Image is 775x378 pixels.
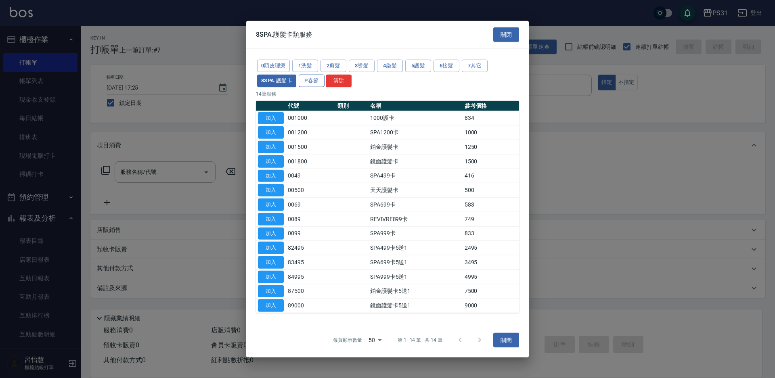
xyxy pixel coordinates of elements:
[257,74,296,87] button: 8SPA.護髮卡
[463,100,519,111] th: 參考價格
[368,284,463,299] td: 鉑金護髮卡5送1
[368,226,463,241] td: SPA999卡
[258,227,284,240] button: 加入
[368,140,463,154] td: 鉑金護髮卡
[286,240,335,255] td: 82495
[368,298,463,313] td: 鏡面護髮卡5送1
[368,169,463,183] td: SPA499卡
[286,154,335,169] td: 001800
[368,255,463,269] td: SPA699卡5送1
[463,140,519,154] td: 1250
[258,141,284,153] button: 加入
[463,212,519,226] td: 749
[463,197,519,212] td: 583
[463,125,519,140] td: 1000
[368,240,463,255] td: SPA499卡5送1
[368,100,463,111] th: 名稱
[368,197,463,212] td: SPA699卡
[258,184,284,196] button: 加入
[258,213,284,225] button: 加入
[434,60,459,72] button: 6接髮
[257,60,290,72] button: 0頭皮理療
[258,112,284,124] button: 加入
[333,336,362,344] p: 每頁顯示數量
[368,125,463,140] td: SPA1200卡
[463,111,519,125] td: 834
[368,212,463,226] td: REVIVRE899卡
[286,226,335,241] td: 0099
[292,60,318,72] button: 1洗髮
[256,90,519,97] p: 14 筆服務
[368,183,463,197] td: 天天護髮卡
[286,140,335,154] td: 001500
[286,212,335,226] td: 0089
[286,125,335,140] td: 001200
[320,60,346,72] button: 2剪髮
[286,100,335,111] th: 代號
[286,269,335,284] td: 84995
[462,60,488,72] button: 7其它
[405,60,431,72] button: 5護髮
[286,111,335,125] td: 001000
[463,255,519,269] td: 3495
[299,74,325,87] button: P春節
[463,298,519,313] td: 9000
[365,329,385,351] div: 50
[258,169,284,182] button: 加入
[258,285,284,297] button: 加入
[286,169,335,183] td: 0049
[256,30,312,38] span: 8SPA.護髮卡類服務
[463,226,519,241] td: 833
[286,197,335,212] td: 0069
[286,284,335,299] td: 87500
[377,60,403,72] button: 4染髮
[368,269,463,284] td: SPA999卡5送1
[368,111,463,125] td: 1000護卡
[258,256,284,269] button: 加入
[258,270,284,283] button: 加入
[463,154,519,169] td: 1500
[326,74,352,87] button: 清除
[493,27,519,42] button: 關閉
[463,284,519,299] td: 7500
[258,299,284,312] button: 加入
[258,242,284,254] button: 加入
[335,100,368,111] th: 類別
[286,255,335,269] td: 83495
[493,333,519,348] button: 關閉
[463,169,519,183] td: 416
[258,126,284,139] button: 加入
[258,198,284,211] button: 加入
[368,154,463,169] td: 鏡面護髮卡
[463,269,519,284] td: 4995
[463,240,519,255] td: 2495
[463,183,519,197] td: 500
[286,183,335,197] td: 00500
[349,60,375,72] button: 3燙髮
[258,155,284,167] button: 加入
[286,298,335,313] td: 89000
[398,336,442,344] p: 第 1–14 筆 共 14 筆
